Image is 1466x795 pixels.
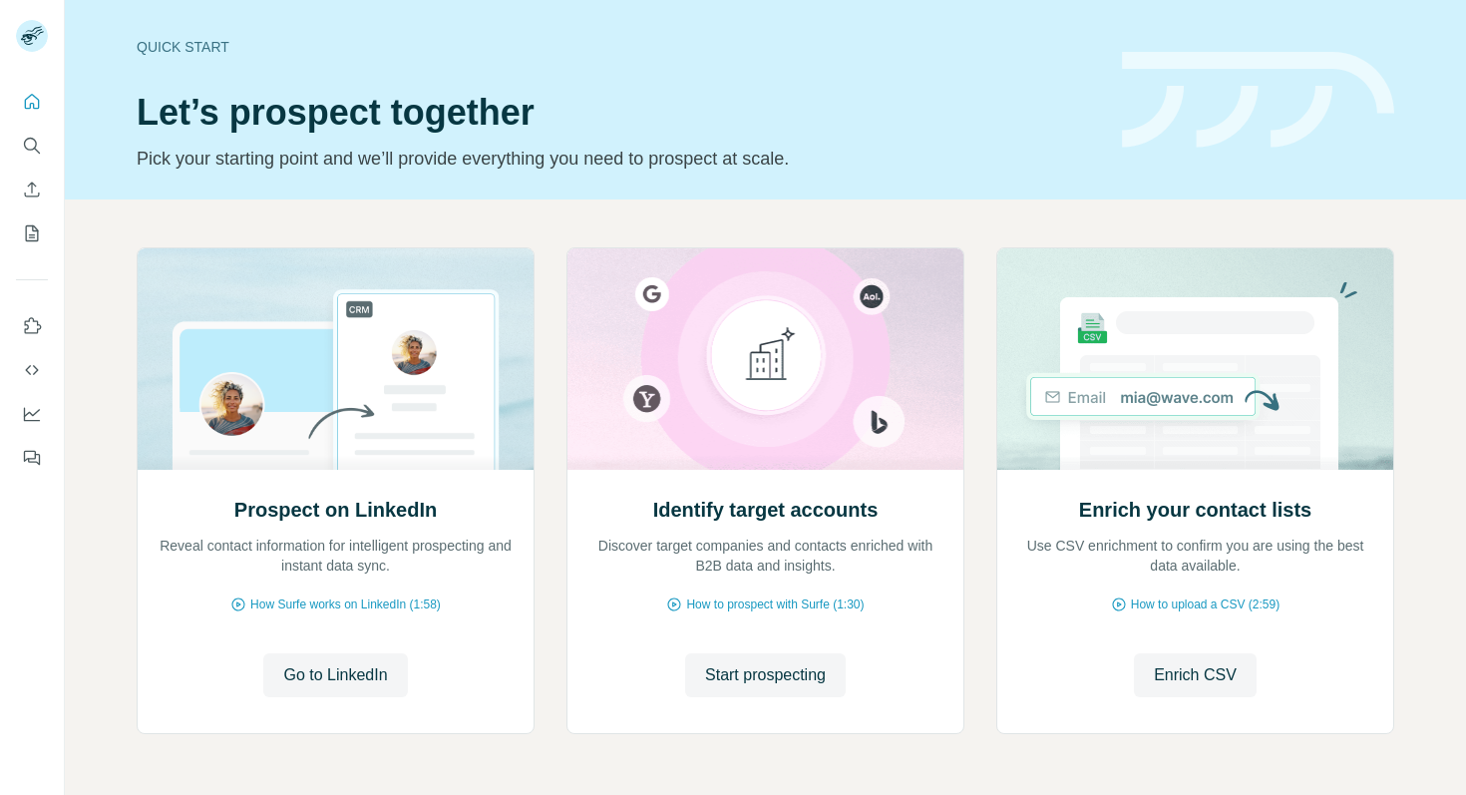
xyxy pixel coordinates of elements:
button: My lists [16,215,48,251]
span: How to prospect with Surfe (1:30) [686,596,864,613]
h2: Prospect on LinkedIn [234,496,437,524]
button: Quick start [16,84,48,120]
button: Use Surfe API [16,352,48,388]
img: Prospect on LinkedIn [137,248,535,470]
button: Dashboard [16,396,48,432]
p: Use CSV enrichment to confirm you are using the best data available. [1017,536,1373,576]
span: How Surfe works on LinkedIn (1:58) [250,596,441,613]
button: Go to LinkedIn [263,653,407,697]
span: Enrich CSV [1154,663,1237,687]
img: Enrich your contact lists [996,248,1394,470]
span: Go to LinkedIn [283,663,387,687]
button: Feedback [16,440,48,476]
button: Enrich CSV [1134,653,1257,697]
span: Start prospecting [705,663,826,687]
p: Reveal contact information for intelligent prospecting and instant data sync. [158,536,514,576]
button: Use Surfe on LinkedIn [16,308,48,344]
h2: Identify target accounts [653,496,879,524]
img: Identify target accounts [566,248,964,470]
p: Pick your starting point and we’ll provide everything you need to prospect at scale. [137,145,1098,173]
img: banner [1122,52,1394,149]
span: How to upload a CSV (2:59) [1131,596,1280,613]
div: Quick start [137,37,1098,57]
h2: Enrich your contact lists [1079,496,1311,524]
h1: Let’s prospect together [137,93,1098,133]
button: Enrich CSV [16,172,48,207]
button: Search [16,128,48,164]
button: Start prospecting [685,653,846,697]
p: Discover target companies and contacts enriched with B2B data and insights. [587,536,943,576]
